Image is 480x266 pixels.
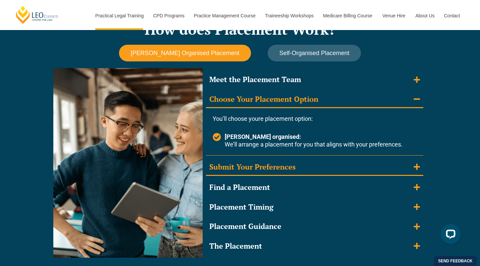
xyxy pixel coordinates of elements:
[318,1,377,30] a: Medicare Billing Course
[189,1,260,30] a: Practice Management Course
[206,199,423,215] summary: Placement Timing
[206,218,423,235] summary: Placement Guidance
[209,162,296,172] div: Submit Your Preferences
[15,5,59,24] a: [PERSON_NAME] Centre for Law
[90,1,148,30] a: Practical Legal Training
[209,183,270,192] div: Find a Placement
[213,115,313,122] span: You’ll choose youre placement option:
[206,71,423,254] div: Accordion. Open links with Enter or Space, close with Escape, and navigate with Arrow Keys
[148,1,189,30] a: CPD Programs
[435,221,463,249] iframe: LiveChat chat widget
[131,50,239,57] span: [PERSON_NAME] Organised Placement
[209,222,281,231] div: Placement Guidance
[209,94,318,104] div: Choose Your Placement Option
[50,21,430,38] h2: How does Placement Work?
[209,241,262,251] div: The Placement
[223,133,403,149] span: We’ll arrange a placement for you that aligns with your preferences.
[50,45,430,261] div: Tabs. Open items with Enter or Space, close with Escape and navigate using the Arrow keys.
[206,238,423,254] summary: The Placement
[279,50,349,57] span: Self-Organised Placement
[209,202,273,212] div: Placement Timing
[225,133,301,140] strong: [PERSON_NAME] organised:
[377,1,410,30] a: Venue Hire
[209,75,301,84] div: Meet the Placement Team
[410,1,439,30] a: About Us
[260,1,318,30] a: Traineeship Workshops
[206,91,423,108] summary: Choose Your Placement Option
[206,71,423,88] summary: Meet the Placement Team
[439,1,465,30] a: Contact
[206,179,423,196] summary: Find a Placement
[206,159,423,176] summary: Submit Your Preferences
